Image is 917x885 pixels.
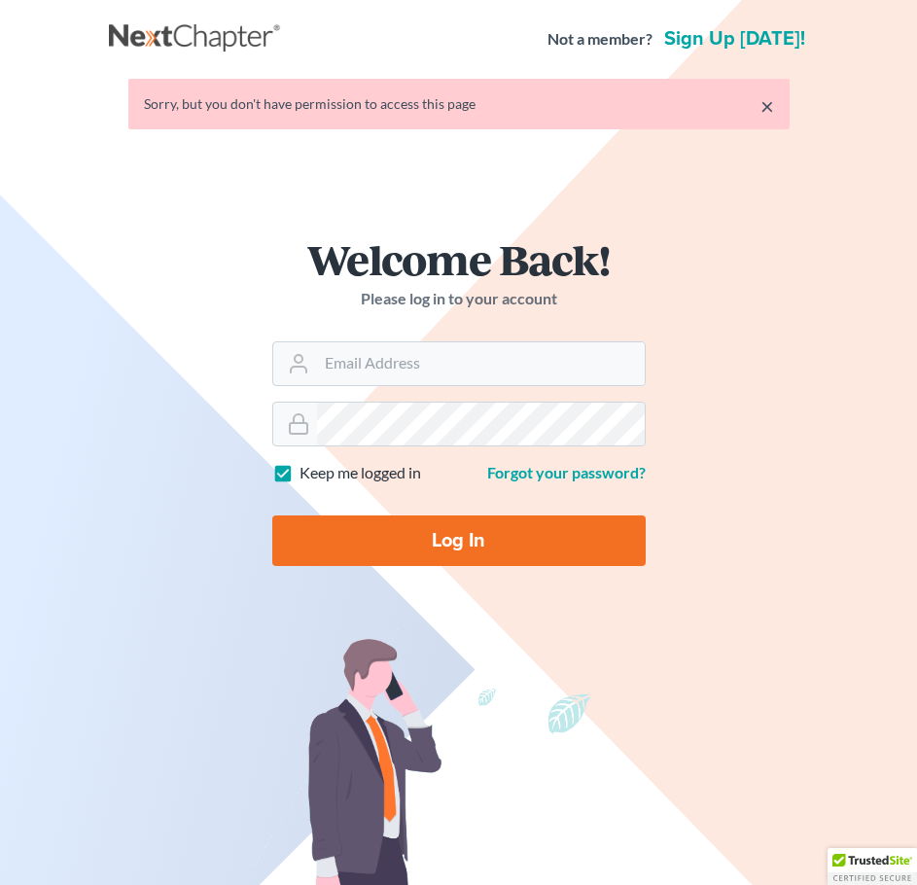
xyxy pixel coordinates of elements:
[828,848,917,885] div: TrustedSite Certified
[760,94,774,118] a: ×
[272,288,646,310] p: Please log in to your account
[272,515,646,566] input: Log In
[317,342,645,385] input: Email Address
[487,463,646,481] a: Forgot your password?
[547,28,652,51] strong: Not a member?
[144,94,774,114] div: Sorry, but you don't have permission to access this page
[660,29,809,49] a: Sign up [DATE]!
[300,462,421,484] label: Keep me logged in
[272,238,646,280] h1: Welcome Back!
